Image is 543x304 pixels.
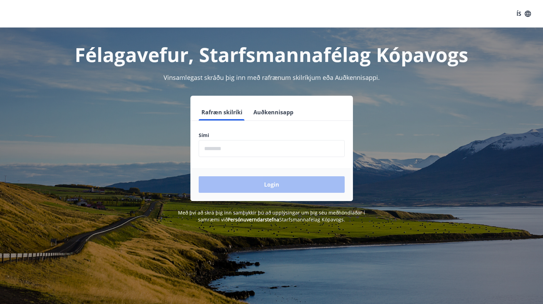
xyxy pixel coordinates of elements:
[513,8,535,20] button: ÍS
[178,209,365,223] span: Með því að skrá þig inn samþykkir þú að upplýsingar um þig séu meðhöndlaðar í samræmi við Starfsm...
[32,41,511,67] h1: Félagavefur, Starfsmannafélag Kópavogs
[228,216,279,223] a: Persónuverndarstefna
[199,132,345,139] label: Sími
[164,73,380,82] span: Vinsamlegast skráðu þig inn með rafrænum skilríkjum eða Auðkennisappi.
[199,104,245,120] button: Rafræn skilríki
[251,104,296,120] button: Auðkennisapp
